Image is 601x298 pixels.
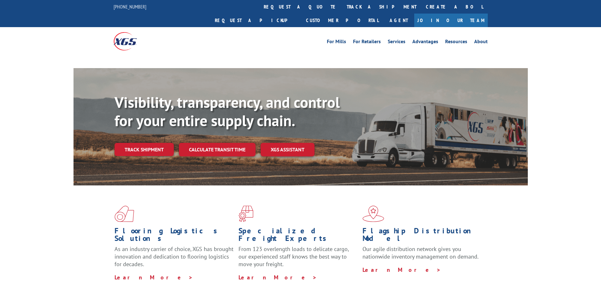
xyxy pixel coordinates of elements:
a: Track shipment [115,143,174,156]
p: From 123 overlength loads to delicate cargo, our experienced staff knows the best way to move you... [239,245,358,273]
span: Our agile distribution network gives you nationwide inventory management on demand. [362,245,479,260]
img: xgs-icon-focused-on-flooring-red [239,206,253,222]
b: Visibility, transparency, and control for your entire supply chain. [115,92,340,130]
h1: Specialized Freight Experts [239,227,358,245]
a: Learn More > [362,266,441,273]
a: Services [388,39,405,46]
h1: Flooring Logistics Solutions [115,227,234,245]
a: Request a pickup [210,14,301,27]
h1: Flagship Distribution Model [362,227,482,245]
a: For Mills [327,39,346,46]
a: Join Our Team [414,14,488,27]
a: Learn More > [115,274,193,281]
a: Resources [445,39,467,46]
img: xgs-icon-total-supply-chain-intelligence-red [115,206,134,222]
a: Agent [383,14,414,27]
a: For Retailers [353,39,381,46]
a: [PHONE_NUMBER] [114,3,146,10]
a: Calculate transit time [179,143,256,156]
img: xgs-icon-flagship-distribution-model-red [362,206,384,222]
a: About [474,39,488,46]
span: As an industry carrier of choice, XGS has brought innovation and dedication to flooring logistics... [115,245,233,268]
a: Learn More > [239,274,317,281]
a: Customer Portal [301,14,383,27]
a: Advantages [412,39,438,46]
a: XGS ASSISTANT [261,143,315,156]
